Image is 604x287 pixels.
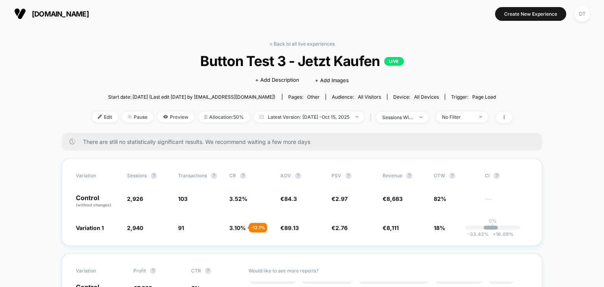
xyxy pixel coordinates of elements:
span: + Add Description [255,76,299,84]
span: Latest Version: [DATE] - Oct 15, 2025 [254,112,364,122]
img: rebalance [204,115,207,119]
img: end [479,116,482,118]
button: ? [406,173,412,179]
div: Pages: [288,94,320,100]
div: No Filter [442,114,473,120]
span: Sessions [127,173,147,178]
span: 103 [178,195,188,202]
img: end [128,115,132,119]
span: 8,683 [387,195,403,202]
button: ? [240,173,246,179]
span: 91 [178,224,184,231]
span: 2.76 [335,224,348,231]
span: + Add Images [315,77,349,83]
button: ? [295,173,301,179]
span: Pause [122,112,153,122]
span: € [383,195,403,202]
p: Control [76,195,119,208]
p: 0% [489,218,497,224]
span: CTR [191,268,201,274]
span: 3.52 % [229,195,247,202]
span: Start date: [DATE] (Last edit [DATE] by [EMAIL_ADDRESS][DOMAIN_NAME]) [108,94,275,100]
img: calendar [260,115,264,119]
span: € [331,224,348,231]
span: 8,111 [387,224,399,231]
button: Create New Experience [495,7,566,21]
button: ? [345,173,352,179]
span: other [307,94,320,100]
span: [DOMAIN_NAME] [32,10,89,18]
button: ? [205,268,211,274]
span: Page Load [472,94,496,100]
span: --- [485,197,528,208]
button: [DOMAIN_NAME] [12,7,91,20]
button: ? [150,268,156,274]
span: € [280,224,299,231]
span: There are still no statistically significant results. We recommend waiting a few more days [83,138,527,145]
div: DT [575,6,590,22]
img: edit [98,115,102,119]
span: € [280,195,297,202]
span: € [331,195,348,202]
span: all devices [414,94,439,100]
button: DT [572,6,592,22]
span: Variation 1 [76,224,104,231]
span: Edit [92,112,118,122]
span: 84.3 [284,195,297,202]
button: ? [449,173,455,179]
div: - 12.1 % [249,223,267,232]
span: € [383,224,399,231]
span: PSV [331,173,341,178]
span: Profit [133,268,146,274]
div: sessions with impression [382,114,414,120]
p: | [492,224,494,230]
span: 2,940 [127,224,143,231]
span: AOV [280,173,291,178]
span: Button Test 3 - Jetzt Kaufen [113,53,491,69]
span: 89.13 [284,224,299,231]
span: Allocation: 50% [198,112,250,122]
span: 16.09 % [489,231,514,237]
div: Audience: [332,94,381,100]
span: -33.43 % [468,231,489,237]
span: 2,926 [127,195,143,202]
span: Preview [157,112,194,122]
button: ? [211,173,217,179]
img: end [420,116,422,118]
p: Would like to see more reports? [249,268,528,274]
span: (without changes) [76,202,111,207]
span: | [368,112,376,123]
span: 82% [434,195,446,202]
span: + [493,231,496,237]
span: Variation [76,173,119,179]
span: All Visitors [358,94,381,100]
img: end [355,116,358,118]
span: 2.97 [335,195,348,202]
span: Device: [387,94,445,100]
span: OTW [434,173,477,179]
button: ? [494,173,500,179]
a: < Back to all live experiences [269,41,335,47]
p: LIVE [384,57,404,66]
span: Transactions [178,173,207,178]
span: 18% [434,224,445,231]
span: Revenue [383,173,402,178]
span: CI [485,173,528,179]
div: Trigger: [451,94,496,100]
span: 3.10 % [229,224,246,231]
button: ? [151,173,157,179]
span: CR [229,173,236,178]
span: Variation [76,268,119,274]
img: Visually logo [14,8,26,20]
